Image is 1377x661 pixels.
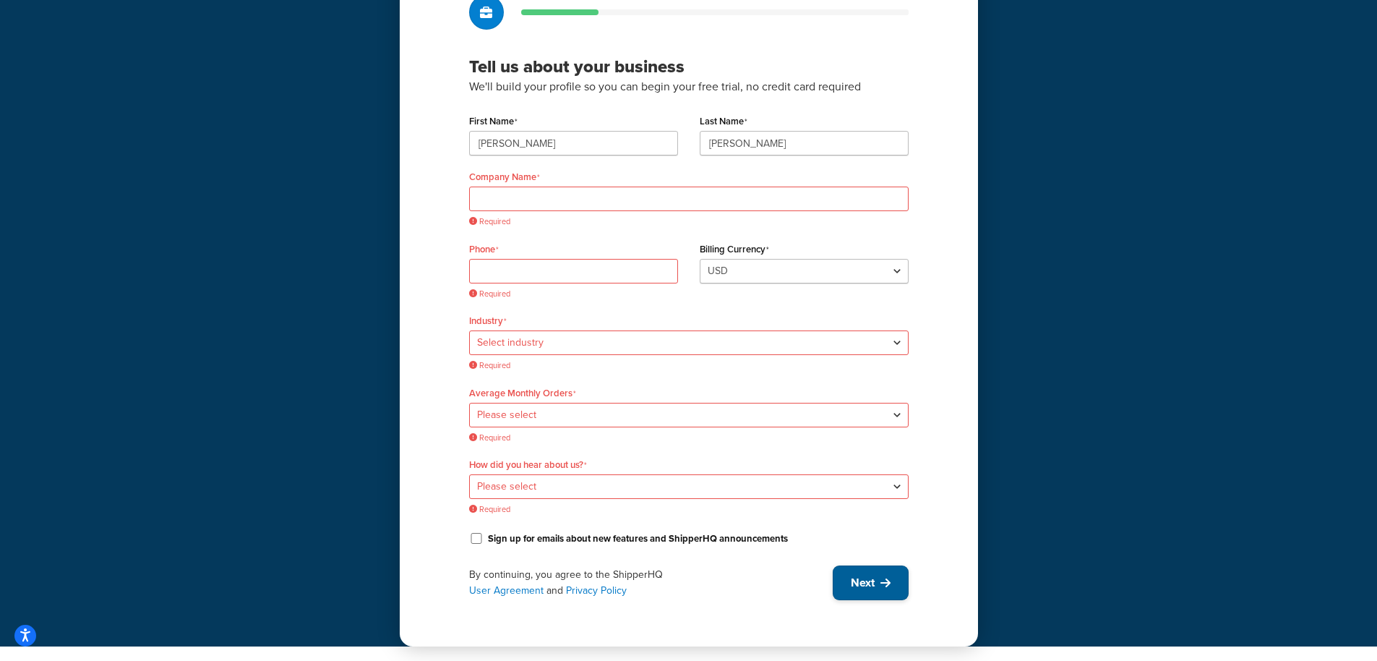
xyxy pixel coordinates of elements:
span: Required [469,216,909,227]
label: Phone [469,244,499,255]
label: Billing Currency [700,244,769,255]
label: Average Monthly Orders [469,388,576,399]
a: User Agreement [469,583,544,598]
span: Required [469,360,909,371]
h3: Tell us about your business [469,56,909,77]
span: Next [851,575,875,591]
button: Next [833,566,909,600]
label: How did you hear about us? [469,459,587,471]
span: Required [469,432,909,443]
a: Privacy Policy [566,583,627,598]
label: First Name [469,116,518,127]
label: Company Name [469,171,540,183]
label: Last Name [700,116,747,127]
span: Required [469,289,678,299]
label: Sign up for emails about new features and ShipperHQ announcements [488,532,788,545]
div: By continuing, you agree to the ShipperHQ and [469,567,833,599]
span: Required [469,504,909,515]
p: We'll build your profile so you can begin your free trial, no credit card required [469,77,909,96]
label: Industry [469,315,507,327]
